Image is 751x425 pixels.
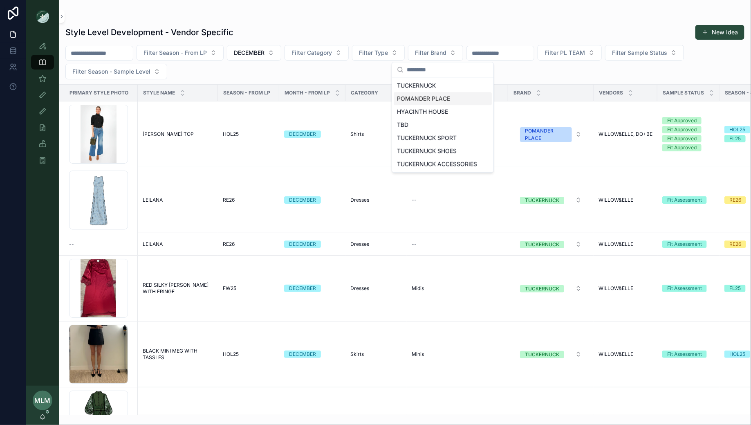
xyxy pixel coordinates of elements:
[729,126,745,133] div: HOL25
[513,236,589,252] a: Select Button
[289,196,316,204] div: DECEMBER
[667,285,702,292] div: Fit Assessment
[599,90,623,96] span: Vendors
[729,135,741,142] div: FL25
[350,285,402,292] a: Dresses
[667,117,697,124] div: Fit Approved
[525,127,567,142] div: POMANDER PLACE
[35,396,51,405] span: MLM
[234,49,265,57] span: DECEMBER
[729,196,741,204] div: RE26
[599,241,652,247] a: WILLOW&ELLE
[350,351,402,358] a: Skirts
[350,131,364,137] span: Shirts
[667,135,697,142] div: Fit Approved
[729,285,741,292] div: FL25
[350,197,369,203] span: Dresses
[394,131,492,144] div: TUCKERNUCK SPORT
[513,237,588,252] button: Select Button
[394,105,492,118] div: HYACINTH HOUSE
[662,117,715,151] a: Fit ApprovedFit ApprovedFit ApprovedFit Approved
[513,123,589,146] a: Select Button
[289,285,316,292] div: DECEMBER
[599,285,652,292] a: WILLOW&ELLE
[412,285,503,292] a: Midis
[223,131,239,137] span: HOL25
[36,10,49,23] img: App logo
[415,49,446,57] span: Filter Brand
[223,351,274,358] a: HOL25
[350,197,402,203] a: Dresses
[284,285,341,292] a: DECEMBER
[359,49,388,57] span: Filter Type
[412,285,424,292] span: Midis
[289,351,316,358] div: DECEMBER
[72,67,150,76] span: Filter Season - Sample Level
[351,90,378,96] span: Category
[525,197,559,204] div: TUCKERNUCK
[525,241,559,248] div: TUCKERNUCK
[291,49,332,57] span: Filter Category
[143,131,194,137] span: [PERSON_NAME] TOP
[69,241,74,247] span: --
[350,351,364,358] span: Skirts
[605,45,684,61] button: Select Button
[394,157,492,171] div: TUCKERNUCK ACCESSORIES
[599,241,633,247] span: WILLOW&ELLE
[284,241,341,248] a: DECEMBER
[352,45,405,61] button: Select Button
[412,351,424,358] span: Minis
[662,285,715,292] a: Fit Assessment
[599,197,633,203] span: WILLOW&ELLE
[513,193,588,207] button: Select Button
[662,241,715,248] a: Fit Assessment
[284,351,341,358] a: DECEMBER
[289,241,316,248] div: DECEMBER
[394,144,492,157] div: TUCKERNUCK SHOES
[223,197,274,203] a: RE26
[525,285,559,292] div: TUCKERNUCK
[525,351,559,358] div: TUCKERNUCK
[223,351,239,358] span: HOL25
[695,25,744,40] button: New Idea
[223,90,270,96] span: Season - From LP
[662,196,715,204] a: Fit Assessment
[350,241,402,247] a: Dresses
[599,131,652,137] a: WILLOW&ELLE, DO+BE
[667,126,697,133] div: Fit Approved
[412,197,503,203] a: --
[143,49,207,57] span: Filter Season - From LP
[412,241,503,247] a: --
[667,241,702,248] div: Fit Assessment
[513,192,589,208] a: Select Button
[143,348,213,361] a: BLACK MINI MEG WITH TASSLES
[412,351,503,358] a: Minis
[513,90,531,96] span: Brand
[285,45,349,61] button: Select Button
[223,197,235,203] span: RE26
[513,123,588,145] button: Select Button
[663,90,704,96] span: Sample Status
[143,197,163,203] span: LEILANA
[143,282,213,295] a: RED SILKY [PERSON_NAME] WITH FRINGE
[65,27,233,38] h1: Style Level Development - Vendor Specific
[223,241,235,247] span: RE26
[545,49,585,57] span: Filter PL TEAM
[227,45,281,61] button: Select Button
[285,90,330,96] span: Month - From LP
[143,241,213,247] a: LEILANA
[612,49,667,57] span: Filter Sample Status
[223,131,274,137] a: HOL25
[513,281,589,296] a: Select Button
[223,285,236,292] span: FW25
[667,144,697,151] div: Fit Approved
[69,90,128,96] span: Primary Style Photo
[223,241,274,247] a: RE26
[143,131,213,137] a: [PERSON_NAME] TOP
[143,197,213,203] a: LEILANA
[392,77,493,172] div: Suggestions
